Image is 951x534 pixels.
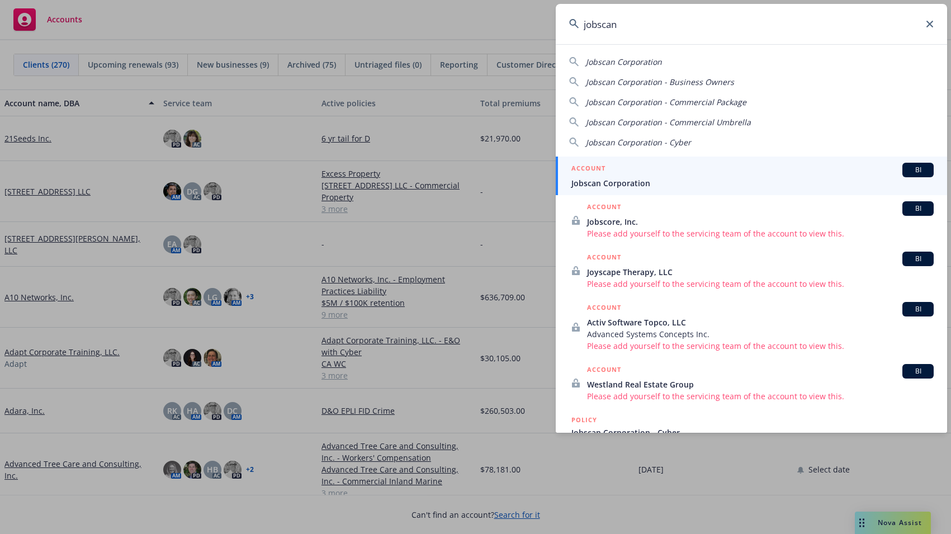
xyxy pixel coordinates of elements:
span: BI [907,366,929,376]
span: Jobscan Corporation - Cyber [571,427,934,438]
span: Please add yourself to the servicing team of the account to view this. [587,278,934,290]
h5: ACCOUNT [587,252,621,265]
span: Jobscan Corporation - Business Owners [586,77,734,87]
span: Jobscore, Inc. [587,216,934,228]
a: ACCOUNTBIWestland Real Estate GroupPlease add yourself to the servicing team of the account to vi... [556,358,947,408]
span: BI [907,165,929,175]
h5: POLICY [571,414,597,426]
span: BI [907,304,929,314]
h5: ACCOUNT [587,364,621,377]
input: Search... [556,4,947,44]
h5: ACCOUNT [587,302,621,315]
span: Joyscape Therapy, LLC [587,266,934,278]
span: Please add yourself to the servicing team of the account to view this. [587,340,934,352]
span: Westland Real Estate Group [587,379,934,390]
span: Please add yourself to the servicing team of the account to view this. [587,228,934,239]
a: ACCOUNTBIJobscan Corporation [556,157,947,195]
a: ACCOUNTBIActiv Software Topco, LLCAdvanced Systems Concepts Inc.Please add yourself to the servic... [556,296,947,358]
span: Jobscan Corporation [571,177,934,189]
h5: ACCOUNT [587,201,621,215]
span: Advanced Systems Concepts Inc. [587,328,934,340]
span: Please add yourself to the servicing team of the account to view this. [587,390,934,402]
span: Activ Software Topco, LLC [587,316,934,328]
a: ACCOUNTBIJoyscape Therapy, LLCPlease add yourself to the servicing team of the account to view this. [556,245,947,296]
a: ACCOUNTBIJobscore, Inc.Please add yourself to the servicing team of the account to view this. [556,195,947,245]
span: BI [907,254,929,264]
span: Jobscan Corporation [586,56,662,67]
span: Jobscan Corporation - Commercial Umbrella [586,117,751,127]
span: Jobscan Corporation - Commercial Package [586,97,746,107]
span: BI [907,204,929,214]
h5: ACCOUNT [571,163,605,176]
a: POLICYJobscan Corporation - Cyber [556,408,947,456]
span: Jobscan Corporation - Cyber [586,137,691,148]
